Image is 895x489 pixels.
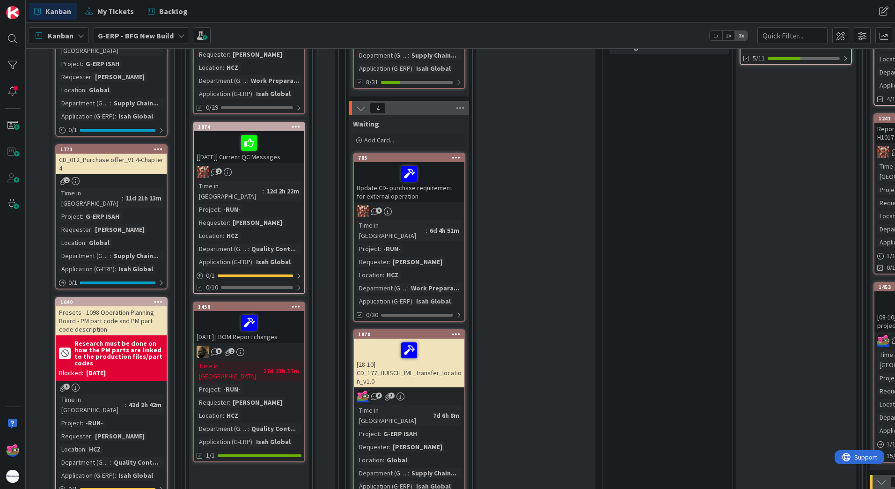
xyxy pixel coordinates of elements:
span: : [383,455,384,465]
div: HCZ [87,444,103,454]
span: : [110,251,111,261]
span: : [85,237,87,248]
div: Application (G-ERP) [357,296,412,306]
span: : [229,217,230,228]
span: 3 [64,384,70,390]
span: 4 [370,103,386,114]
div: Isah Global [254,437,293,447]
span: 0/30 [366,310,378,320]
span: : [85,444,87,454]
div: Time in [GEOGRAPHIC_DATA] [357,220,426,241]
span: : [223,410,224,421]
div: [28-10] CD_177_HUISCH_IML_transfer_location_v1.0 [354,339,464,387]
div: Department (G-ERP) [357,468,408,478]
div: CD_012_Purchase offer_V1.4-Chapter 4 [56,154,167,174]
div: Project [59,418,82,428]
span: : [247,75,249,86]
div: Department (G-ERP) [357,283,407,293]
div: G-ERP ISAH [83,211,122,222]
div: 27d 23h 37m [261,366,301,376]
span: : [110,98,111,108]
div: Update CD- purchase requirement for external operation [354,162,464,202]
div: [[DATE]] Current QC Messages [194,131,304,163]
span: : [122,193,123,203]
div: Application (G-ERP) [197,257,252,267]
div: HCZ [224,62,241,73]
span: : [412,296,414,306]
span: Kanban [45,6,71,17]
div: Project [197,204,220,215]
a: Backlog [142,3,193,20]
div: JK [354,205,464,217]
div: Work Prepara... [409,283,462,293]
div: Isah Global [254,89,293,99]
div: HCZ [224,230,241,241]
div: Location [197,230,223,241]
div: Quality Cont... [249,423,298,434]
img: ND [197,346,209,358]
div: 785 [354,154,464,162]
a: My Tickets [80,3,139,20]
span: : [82,59,83,69]
div: Application (G-ERP) [59,264,115,274]
span: 0 / 1 [68,278,77,288]
div: -RUN- [83,418,105,428]
div: Time in [GEOGRAPHIC_DATA] [357,405,429,426]
span: : [408,50,409,60]
div: Blocked: [59,368,83,378]
div: Application (G-ERP) [357,63,412,74]
div: G-ERP ISAH [83,59,122,69]
div: Location [59,444,85,454]
div: [PERSON_NAME] [390,442,445,452]
span: 8 [216,348,222,354]
div: Application (G-ERP) [197,89,252,99]
div: 1870 [358,331,464,338]
span: : [389,442,390,452]
div: 1870 [354,330,464,339]
span: : [252,437,254,447]
span: : [85,85,87,95]
span: : [223,230,224,241]
b: G-ERP - BFG New Build [98,31,174,40]
input: Quick Filter... [757,27,828,44]
span: 5/11 [753,53,765,63]
div: -RUN- [381,244,403,254]
div: Location [357,270,383,280]
div: Isah Global [116,470,155,481]
div: Requester [197,217,229,228]
span: : [429,410,431,421]
div: Project [59,211,82,222]
div: Time in [GEOGRAPHIC_DATA] [197,181,263,201]
span: : [220,204,221,215]
div: G-ERP ISAH [381,429,419,439]
div: Project [59,59,82,69]
div: [DATE] | BOM Report changes [194,311,304,343]
span: : [223,62,224,73]
span: 0 / 1 [206,271,215,281]
div: Location [59,237,85,248]
div: 0/1 [56,277,167,289]
span: : [115,470,116,481]
div: ND [194,346,304,358]
a: Kanban [29,3,77,20]
div: Requester [197,397,229,407]
div: 785 [358,155,464,161]
span: : [82,418,83,428]
div: Isah Global [414,63,453,74]
div: HCZ [224,410,241,421]
div: Application (G-ERP) [197,437,252,447]
span: : [115,111,116,121]
span: 0/29 [206,103,218,112]
div: [PERSON_NAME] [93,224,147,235]
div: [PERSON_NAME] [230,217,285,228]
div: Presets - 1098 Operation Planning Board - PM part code and PM part code description [56,306,167,335]
span: : [380,244,381,254]
div: Work Prepara... [249,75,301,86]
span: Kanban [48,30,73,41]
div: Global [384,455,410,465]
div: 7d 6h 8m [431,410,462,421]
div: Requester [357,442,389,452]
div: 0/1 [56,124,167,136]
span: : [389,257,390,267]
span: : [380,429,381,439]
